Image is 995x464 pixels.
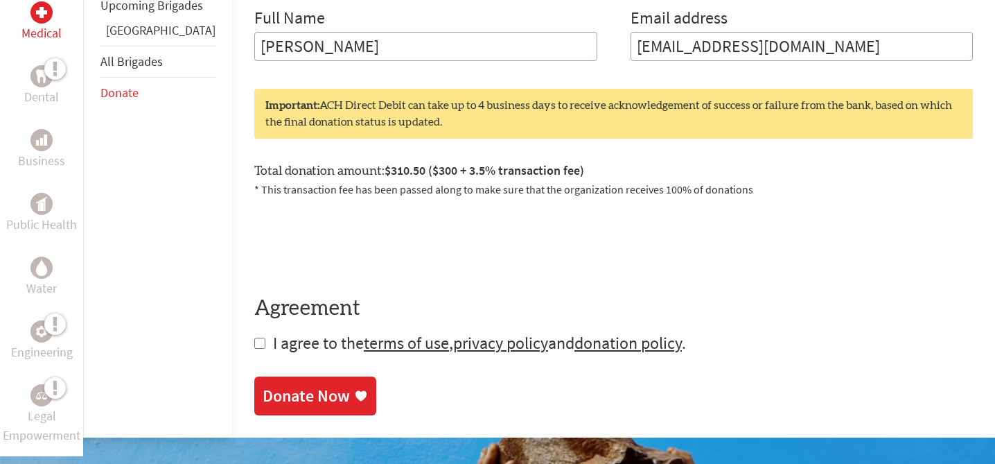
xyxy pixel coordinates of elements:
div: Legal Empowerment [30,384,53,406]
div: Donate Now [263,385,350,407]
a: WaterWater [26,257,57,298]
div: Business [30,129,53,151]
p: Public Health [6,215,77,234]
li: Donate [100,78,215,108]
img: Public Health [36,197,47,211]
div: Engineering [30,320,53,343]
a: EngineeringEngineering [11,320,73,362]
a: BusinessBusiness [18,129,65,171]
input: Your Email [631,32,974,61]
label: Full Name [254,7,325,32]
li: Guatemala [100,21,215,46]
a: Legal EmpowermentLegal Empowerment [3,384,80,445]
a: terms of use [364,332,449,354]
strong: Important: [265,100,319,111]
p: Business [18,151,65,171]
p: Dental [24,87,59,107]
img: Dental [36,70,47,83]
a: donation policy [574,332,682,354]
img: Legal Empowerment [36,391,47,399]
div: ACH Direct Debit can take up to 4 business days to receive acknowledgement of success or failure ... [254,89,973,139]
a: [GEOGRAPHIC_DATA] [106,22,215,38]
a: All Brigades [100,53,163,69]
label: Total donation amount: [254,161,584,181]
h4: Agreement [254,296,973,321]
a: privacy policy [453,332,548,354]
div: Medical [30,1,53,24]
p: Legal Empowerment [3,406,80,445]
img: Business [36,135,47,146]
a: Donate [100,85,139,101]
p: Engineering [11,343,73,362]
img: Water [36,260,47,276]
li: All Brigades [100,46,215,78]
input: Enter Full Name [254,32,597,61]
div: Public Health [30,193,53,215]
img: Medical [36,7,47,18]
a: DentalDental [24,65,59,107]
span: I agree to the , and . [273,332,686,354]
p: Water [26,279,57,298]
label: Email address [631,7,728,32]
iframe: reCAPTCHA [254,214,465,268]
div: Water [30,257,53,279]
a: Donate Now [254,377,376,415]
a: Public HealthPublic Health [6,193,77,234]
p: * This transaction fee has been passed along to make sure that the organization receives 100% of ... [254,181,973,198]
a: MedicalMedical [21,1,62,43]
p: Medical [21,24,62,43]
img: Engineering [36,326,47,337]
div: Dental [30,65,53,87]
span: $310.50 ($300 + 3.5% transaction fee) [385,162,584,178]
